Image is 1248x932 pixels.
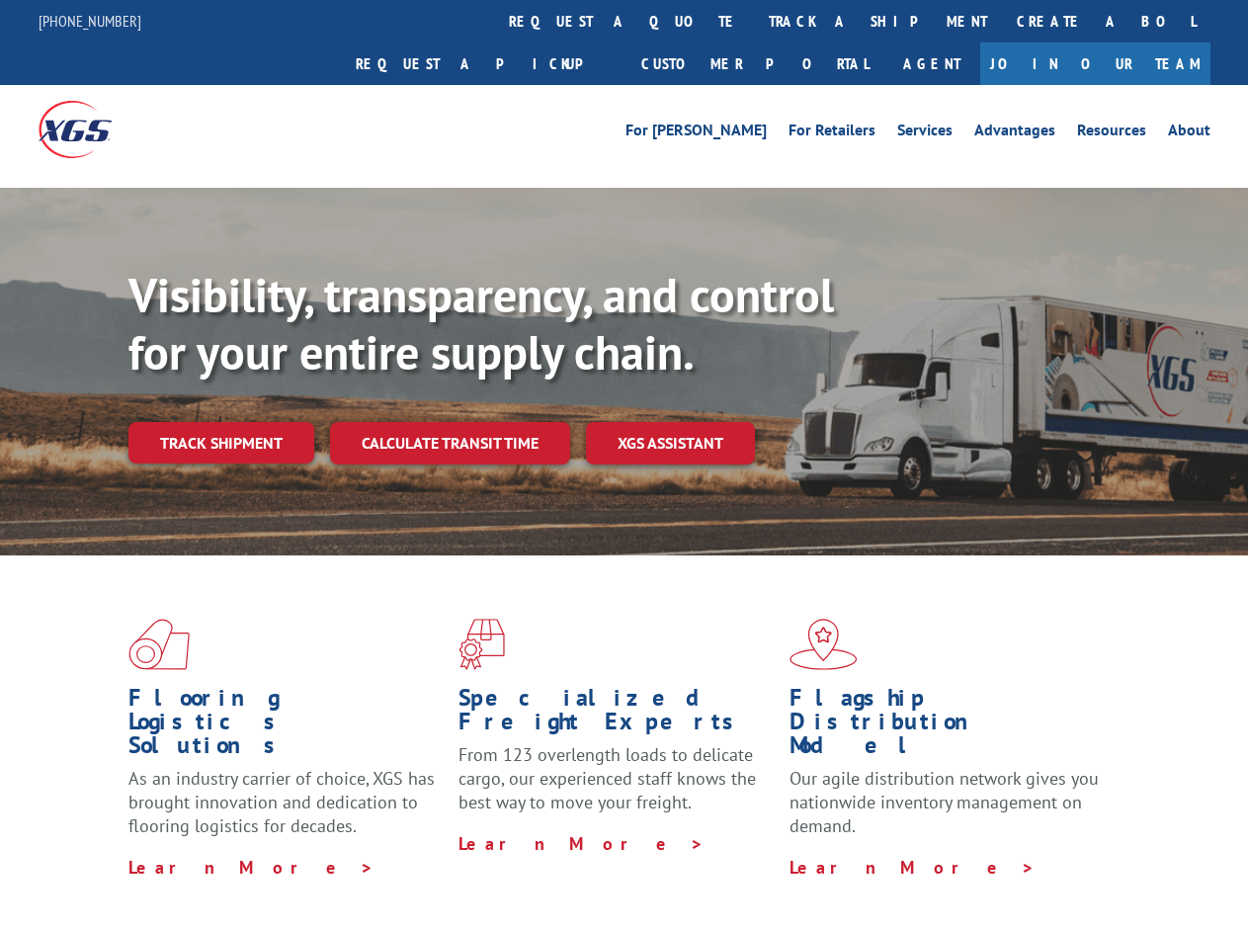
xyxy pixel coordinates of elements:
[626,42,883,85] a: Customer Portal
[128,264,834,382] b: Visibility, transparency, and control for your entire supply chain.
[883,42,980,85] a: Agent
[586,422,755,465] a: XGS ASSISTANT
[790,619,858,670] img: xgs-icon-flagship-distribution-model-red
[980,42,1210,85] a: Join Our Team
[458,832,705,855] a: Learn More >
[897,123,953,144] a: Services
[974,123,1055,144] a: Advantages
[1077,123,1146,144] a: Resources
[128,686,444,767] h1: Flooring Logistics Solutions
[458,743,774,831] p: From 123 overlength loads to delicate cargo, our experienced staff knows the best way to move you...
[128,619,190,670] img: xgs-icon-total-supply-chain-intelligence-red
[458,686,774,743] h1: Specialized Freight Experts
[789,123,875,144] a: For Retailers
[625,123,767,144] a: For [PERSON_NAME]
[330,422,570,465] a: Calculate transit time
[39,11,141,31] a: [PHONE_NUMBER]
[341,42,626,85] a: Request a pickup
[128,856,374,879] a: Learn More >
[1168,123,1210,144] a: About
[128,767,435,837] span: As an industry carrier of choice, XGS has brought innovation and dedication to flooring logistics...
[458,619,505,670] img: xgs-icon-focused-on-flooring-red
[790,856,1036,879] a: Learn More >
[790,686,1105,767] h1: Flagship Distribution Model
[128,422,314,464] a: Track shipment
[790,767,1099,837] span: Our agile distribution network gives you nationwide inventory management on demand.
